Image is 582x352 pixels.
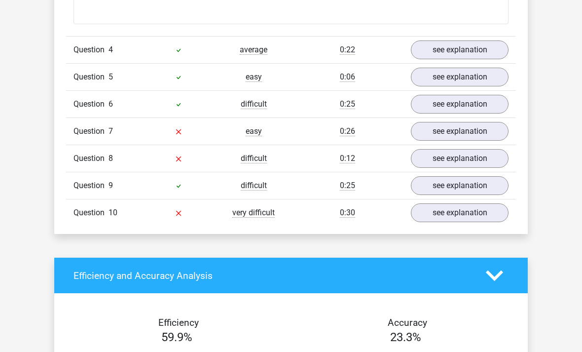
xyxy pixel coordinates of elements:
a: see explanation [411,122,509,141]
span: Question [73,180,109,192]
span: 10 [109,208,117,217]
span: easy [246,72,262,82]
a: see explanation [411,95,509,114]
span: 0:25 [340,181,355,191]
span: Question [73,71,109,83]
span: difficult [241,154,267,163]
span: 0:06 [340,72,355,82]
span: 59.9% [161,330,192,344]
span: Question [73,125,109,137]
h4: Efficiency [73,317,284,328]
a: see explanation [411,68,509,86]
span: 5 [109,72,113,81]
a: see explanation [411,176,509,195]
span: average [240,45,267,55]
span: 23.3% [390,330,421,344]
span: 8 [109,154,113,163]
span: 4 [109,45,113,54]
span: Question [73,44,109,56]
span: easy [246,126,262,136]
span: 0:30 [340,208,355,218]
span: difficult [241,181,267,191]
a: see explanation [411,149,509,168]
h4: Accuracy [302,317,512,328]
span: very difficult [232,208,275,218]
span: difficult [241,99,267,109]
span: Question [73,207,109,219]
span: 7 [109,126,113,136]
a: see explanation [411,40,509,59]
span: Question [73,153,109,164]
span: 9 [109,181,113,190]
a: see explanation [411,203,509,222]
span: 0:26 [340,126,355,136]
span: 0:12 [340,154,355,163]
span: 6 [109,99,113,109]
span: 0:25 [340,99,355,109]
span: Question [73,98,109,110]
span: 0:22 [340,45,355,55]
h4: Efficiency and Accuracy Analysis [73,270,471,281]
